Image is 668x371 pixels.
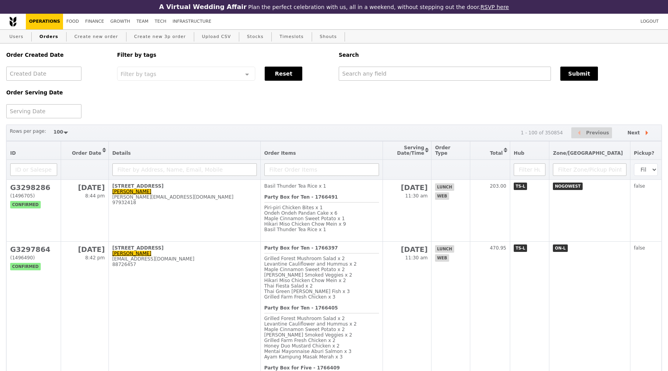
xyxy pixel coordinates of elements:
h2: [DATE] [386,183,428,192]
span: web [435,254,449,262]
span: Basil Thunder Tea Rice x 1 [264,227,326,232]
a: Finance [82,14,107,29]
a: Shouts [317,30,340,44]
h5: Search [339,52,662,58]
input: Filter Hub [514,163,545,176]
h5: Filter by tags [117,52,329,58]
span: Previous [586,128,609,138]
input: Search any field [339,67,551,81]
span: TS-L [514,244,527,252]
span: Maple Cinnamon Sweet Potato x 2 [264,267,345,272]
span: lunch [435,245,454,253]
span: 8:42 pm [85,255,105,261]
span: Ondeh Ondeh Pandan Cake x 6 [264,210,338,216]
b: Party Box for Ten - 1766491 [264,194,338,200]
span: Zone/[GEOGRAPHIC_DATA] [553,150,623,156]
span: Grilled Farm Fresh Chicken x 3 [264,294,336,300]
span: Hikari Miso Chicken Chow Mein x 9 [264,221,346,227]
span: false [634,245,645,251]
b: Party Box for Ten - 1766397 [264,245,338,251]
span: TS-L [514,183,527,190]
span: Order Type [435,145,450,156]
input: Serving Date [6,104,81,118]
div: 88726457 [112,262,257,267]
button: Reset [265,67,302,81]
a: Growth [107,14,134,29]
span: Maple Cinnamon Sweet Potato x 2 [264,327,345,332]
a: Team [133,14,152,29]
a: Create new 3p order [131,30,189,44]
a: Upload CSV [199,30,234,44]
span: Grilled Forest Mushroom Salad x 2 [264,256,345,261]
a: Operations [26,14,63,29]
span: [PERSON_NAME] Smoked Veggies x 2 [264,272,352,278]
div: (1496705) [10,193,57,199]
div: 97932418 [112,200,257,205]
button: Submit [560,67,598,81]
h2: [DATE] [65,245,105,253]
span: web [435,192,449,200]
a: Timeslots [276,30,307,44]
span: lunch [435,183,454,191]
a: Stocks [244,30,267,44]
button: Next [621,127,658,139]
span: Next [627,128,640,138]
a: [PERSON_NAME] [112,251,152,256]
div: Plan the perfect celebration with us, all in a weekend, without stepping out the door. [111,3,556,11]
h3: A Virtual Wedding Affair [159,3,246,11]
input: ID or Salesperson name [10,163,57,176]
a: Orders [36,30,61,44]
div: [STREET_ADDRESS] [112,183,257,189]
input: Filter Order Items [264,163,379,176]
h2: [DATE] [386,245,428,253]
span: 203.00 [490,183,506,189]
span: Ayam Kampung Masak Merah x 3 [264,354,343,360]
span: confirmed [10,201,41,208]
a: Tech [152,14,170,29]
div: [STREET_ADDRESS] [112,245,257,251]
h2: [DATE] [65,183,105,192]
span: confirmed [10,263,41,270]
span: Details [112,150,131,156]
span: [PERSON_NAME] Smoked Veggies x 2 [264,332,352,338]
span: Piri‑piri Chicken Bites x 1 [264,205,323,210]
span: ID [10,150,16,156]
span: 11:30 am [405,193,428,199]
span: Maple Cinnamon Sweet Potato x 1 [264,216,345,221]
b: Party Box for Five - 1766409 [264,365,340,371]
span: 470.95 [490,245,506,251]
input: Filter by Address, Name, Email, Mobile [112,163,257,176]
span: Grilled Farm Fresh Chicken x 2 [264,338,336,343]
input: Created Date [6,67,81,81]
span: Thai Green [PERSON_NAME] Fish x 3 [264,289,350,294]
span: Order Items [264,150,296,156]
h5: Order Serving Date [6,90,108,96]
span: ON-L [553,244,567,252]
a: Create new order [71,30,121,44]
span: Pickup? [634,150,654,156]
h5: Order Created Date [6,52,108,58]
a: [PERSON_NAME] [112,189,152,194]
label: Rows per page: [10,127,46,135]
a: Food [63,14,82,29]
a: RSVP here [480,4,509,10]
span: Grilled Forest Mushroom Salad x 2 [264,316,345,321]
h2: G3297864 [10,245,57,253]
span: Levantine Cauliflower and Hummus x 2 [264,321,357,327]
span: Hikari Miso Chicken Chow Mein x 2 [264,278,346,283]
div: [PERSON_NAME][EMAIL_ADDRESS][DOMAIN_NAME] [112,194,257,200]
a: Infrastructure [170,14,215,29]
span: false [634,183,645,189]
span: NOGOWEST [553,183,582,190]
h2: G3298286 [10,183,57,192]
input: Filter Zone/Pickup Point [553,163,626,176]
div: [EMAIL_ADDRESS][DOMAIN_NAME] [112,256,257,262]
a: Users [6,30,27,44]
div: (1496490) [10,255,57,261]
span: Levantine Cauliflower and Hummus x 2 [264,261,357,267]
span: Mentai Mayonnaise Aburi Salmon x 3 [264,349,352,354]
div: 1 - 100 of 350854 [521,130,563,136]
a: Logout [637,14,662,29]
div: Basil Thunder Tea Rice x 1 [264,183,379,189]
span: 8:44 pm [85,193,105,199]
